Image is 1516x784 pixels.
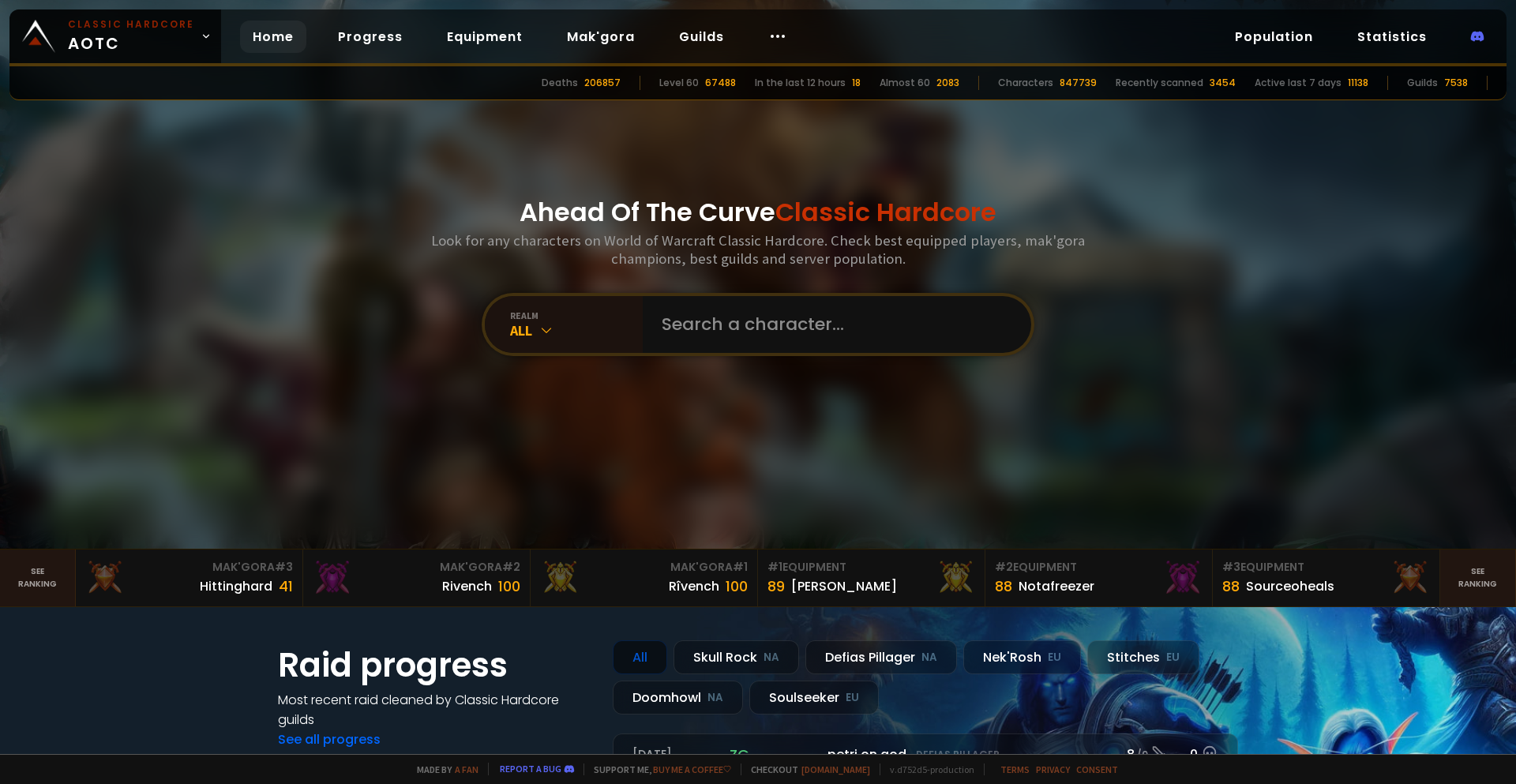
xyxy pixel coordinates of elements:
[998,76,1053,90] div: Characters
[801,763,870,775] a: [DOMAIN_NAME]
[995,576,1012,597] div: 88
[542,76,578,90] div: Deaths
[767,576,785,597] div: 89
[775,194,996,230] span: Classic Hardcore
[1440,550,1516,606] a: Seeranking
[755,76,846,90] div: In the last 12 hours
[936,76,959,90] div: 2083
[767,559,782,575] span: # 1
[852,76,861,90] div: 18
[1060,76,1097,90] div: 847739
[554,21,647,53] a: Mak'gora
[1222,559,1430,576] div: Equipment
[1246,576,1334,596] div: Sourceoheals
[1222,559,1240,575] span: # 3
[1036,763,1070,775] a: Privacy
[498,576,520,597] div: 100
[652,296,1012,353] input: Search a character...
[1213,550,1440,606] a: #3Equipment88Sourceoheals
[540,559,748,576] div: Mak'Gora
[666,21,737,53] a: Guilds
[313,559,520,576] div: Mak'Gora
[707,690,723,706] small: NA
[275,559,293,575] span: # 3
[1255,76,1342,90] div: Active last 7 days
[1116,76,1203,90] div: Recently scanned
[846,690,859,706] small: EU
[653,763,731,775] a: Buy me a coffee
[995,559,1203,576] div: Equipment
[613,681,743,715] div: Doomhowl
[1019,576,1094,596] div: Notafreezer
[1048,650,1061,666] small: EU
[669,576,719,596] div: Rîvench
[407,763,478,775] span: Made by
[880,763,974,775] span: v. d752d5 - production
[9,9,221,63] a: Classic HardcoreAOTC
[1076,763,1118,775] a: Consent
[76,550,303,606] a: Mak'Gora#3Hittinghard41
[434,21,535,53] a: Equipment
[805,640,957,674] div: Defias Pillager
[531,550,758,606] a: Mak'Gora#1Rîvench100
[726,576,748,597] div: 100
[278,640,594,690] h1: Raid progress
[995,559,1013,575] span: # 2
[510,321,643,339] div: All
[500,763,561,775] a: Report a bug
[240,21,306,53] a: Home
[921,650,937,666] small: NA
[1222,576,1240,597] div: 88
[767,559,975,576] div: Equipment
[303,550,531,606] a: Mak'Gora#2Rivench100
[1345,21,1439,53] a: Statistics
[1087,640,1199,674] div: Stitches
[68,17,194,32] small: Classic Hardcore
[584,763,731,775] span: Support me,
[442,576,492,596] div: Rivench
[741,763,870,775] span: Checkout
[502,559,520,575] span: # 2
[1348,76,1368,90] div: 11138
[659,76,699,90] div: Level 60
[613,640,667,674] div: All
[425,231,1091,268] h3: Look for any characters on World of Warcraft Classic Hardcore. Check best equipped players, mak'g...
[749,681,879,715] div: Soulseeker
[613,733,1238,775] a: [DATE]zgpetri on godDefias Pillager8 /90
[1210,76,1236,90] div: 3454
[705,76,736,90] div: 67488
[791,576,897,596] div: [PERSON_NAME]
[1407,76,1438,90] div: Guilds
[733,559,748,575] span: # 1
[985,550,1213,606] a: #2Equipment88Notafreezer
[764,650,779,666] small: NA
[68,17,194,55] span: AOTC
[880,76,930,90] div: Almost 60
[1444,76,1468,90] div: 7538
[758,550,985,606] a: #1Equipment89[PERSON_NAME]
[325,21,415,53] a: Progress
[1000,763,1030,775] a: Terms
[1222,21,1326,53] a: Population
[278,690,594,730] h4: Most recent raid cleaned by Classic Hardcore guilds
[520,193,996,231] h1: Ahead Of The Curve
[85,559,293,576] div: Mak'Gora
[963,640,1081,674] div: Nek'Rosh
[279,576,293,597] div: 41
[455,763,478,775] a: a fan
[1166,650,1180,666] small: EU
[278,730,381,748] a: See all progress
[200,576,272,596] div: Hittinghard
[584,76,621,90] div: 206857
[674,640,799,674] div: Skull Rock
[510,309,643,321] div: realm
